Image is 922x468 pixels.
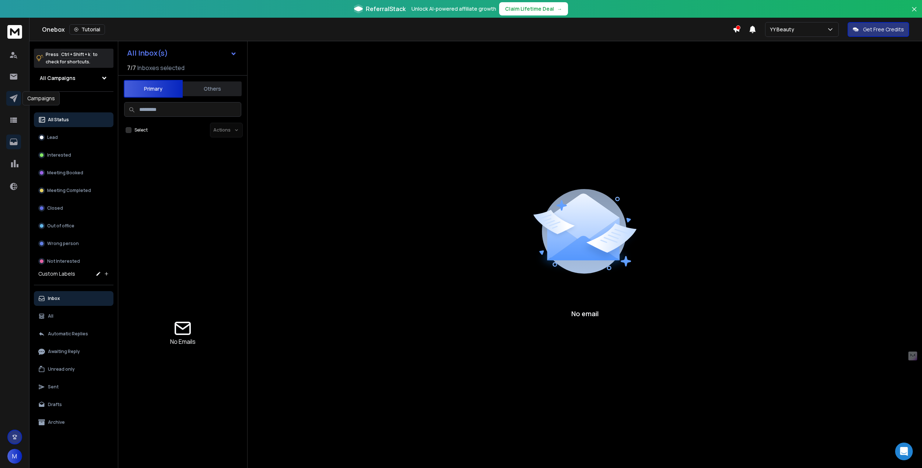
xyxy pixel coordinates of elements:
[48,117,69,123] p: All Status
[7,449,22,464] button: M
[183,81,242,97] button: Others
[22,91,60,105] div: Campaigns
[34,98,113,108] h3: Filters
[137,63,185,72] h3: Inboxes selected
[47,241,79,247] p: Wrong person
[366,4,406,13] span: ReferralStack
[48,366,75,372] p: Unread only
[127,63,136,72] span: 7 / 7
[47,188,91,193] p: Meeting Completed
[34,130,113,145] button: Lead
[34,380,113,394] button: Sent
[34,254,113,269] button: Not Interested
[571,308,599,319] p: No email
[127,49,168,57] h1: All Inbox(s)
[848,22,909,37] button: Get Free Credits
[34,165,113,180] button: Meeting Booked
[38,270,75,277] h3: Custom Labels
[47,205,63,211] p: Closed
[121,46,243,60] button: All Inbox(s)
[69,24,105,35] button: Tutorial
[134,127,148,133] label: Select
[34,201,113,216] button: Closed
[124,80,183,98] button: Primary
[770,26,797,33] p: YY Beauty
[47,170,83,176] p: Meeting Booked
[34,415,113,430] button: Archive
[895,443,913,460] div: Open Intercom Messenger
[40,74,76,82] h1: All Campaigns
[48,331,88,337] p: Automatic Replies
[34,71,113,85] button: All Campaigns
[411,5,496,13] p: Unlock AI-powered affiliate growth
[34,183,113,198] button: Meeting Completed
[48,419,65,425] p: Archive
[60,50,91,59] span: Ctrl + Shift + k
[47,135,58,140] p: Lead
[34,397,113,412] button: Drafts
[46,51,98,66] p: Press to check for shortcuts.
[34,326,113,341] button: Automatic Replies
[34,309,113,324] button: All
[863,26,904,33] p: Get Free Credits
[48,384,59,390] p: Sent
[34,291,113,306] button: Inbox
[557,5,562,13] span: →
[34,148,113,163] button: Interested
[499,2,568,15] button: Claim Lifetime Deal→
[34,236,113,251] button: Wrong person
[47,223,74,229] p: Out of office
[34,362,113,377] button: Unread only
[34,344,113,359] button: Awaiting Reply
[47,258,80,264] p: Not Interested
[34,219,113,233] button: Out of office
[48,402,62,408] p: Drafts
[170,337,196,346] p: No Emails
[909,4,919,22] button: Close banner
[42,24,733,35] div: Onebox
[34,112,113,127] button: All Status
[48,349,80,355] p: Awaiting Reply
[48,313,53,319] p: All
[48,296,60,301] p: Inbox
[47,152,71,158] p: Interested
